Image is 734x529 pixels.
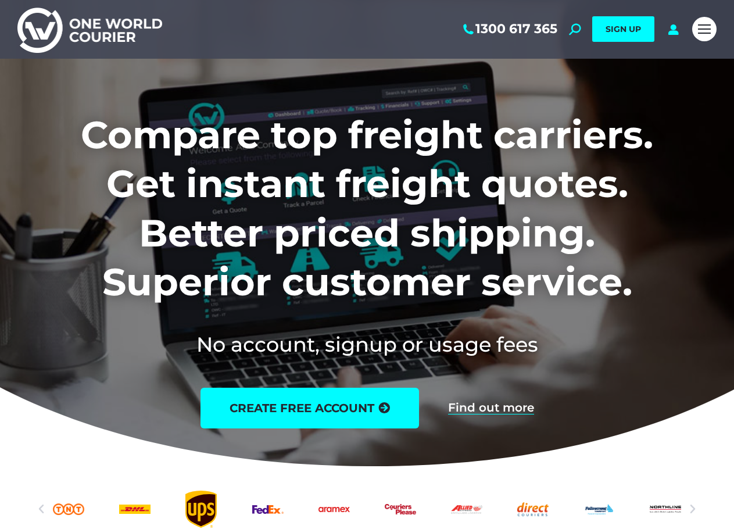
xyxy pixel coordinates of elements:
span: SIGN UP [606,24,641,34]
a: create free account [200,388,419,428]
a: SIGN UP [592,16,654,42]
img: One World Courier [17,6,162,53]
a: Mobile menu icon [692,17,717,41]
h1: Compare top freight carriers. Get instant freight quotes. Better priced shipping. Superior custom... [17,110,717,307]
a: 1300 617 365 [461,22,557,37]
a: Find out more [448,402,534,414]
h2: No account, signup or usage fees [17,330,717,359]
